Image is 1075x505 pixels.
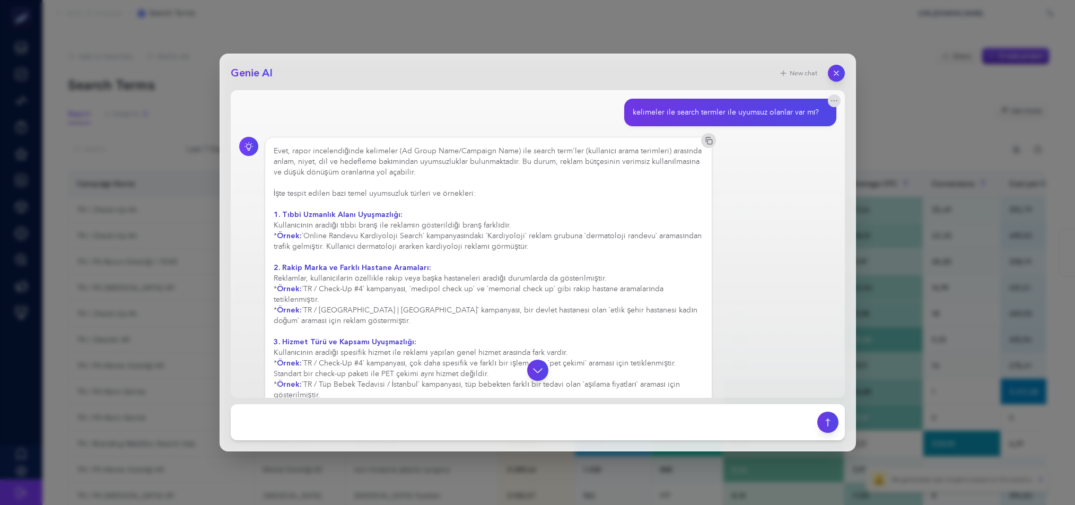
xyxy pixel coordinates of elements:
strong: Örnek: [277,231,302,241]
strong: 3. Hizmet Türü ve Kapsamı Uyuşmazlığı: [274,337,416,347]
strong: 1. Tıbbi Uzmanlık Alanı Uyuşmazlığı: [274,210,403,220]
h2: Genie AI [231,66,273,81]
strong: Örnek: [277,284,302,294]
strong: Örnek: [277,305,302,315]
div: kelimeler ile search termler ile uyumsuz olanlar var mı? [633,107,819,118]
strong: Örnek: [277,358,302,368]
button: New chat [773,66,824,81]
strong: 2. Rakip Marka ve Farklı Hastane Aramaları: [274,263,431,273]
button: Copy [701,133,716,148]
strong: Örnek: [277,379,302,389]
